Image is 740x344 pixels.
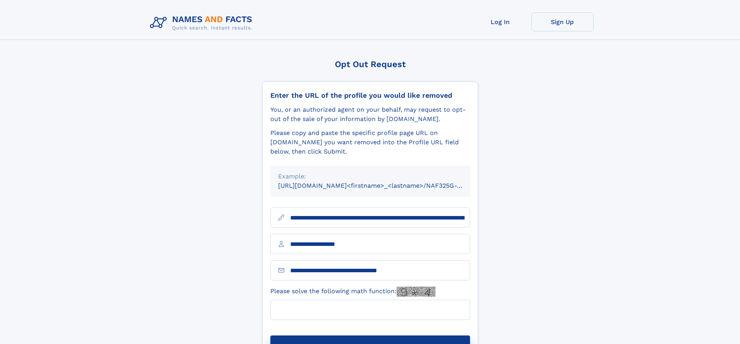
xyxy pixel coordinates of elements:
[278,182,485,189] small: [URL][DOMAIN_NAME]<firstname>_<lastname>/NAF325G-xxxxxxxx
[270,128,470,156] div: Please copy and paste the specific profile page URL on [DOMAIN_NAME] you want removed into the Pr...
[278,172,462,181] div: Example:
[469,12,531,31] a: Log In
[270,91,470,100] div: Enter the URL of the profile you would like removed
[531,12,594,31] a: Sign Up
[270,287,435,297] label: Please solve the following math function:
[270,105,470,124] div: You, or an authorized agent on your behalf, may request to opt-out of the sale of your informatio...
[147,12,259,33] img: Logo Names and Facts
[262,59,478,69] div: Opt Out Request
